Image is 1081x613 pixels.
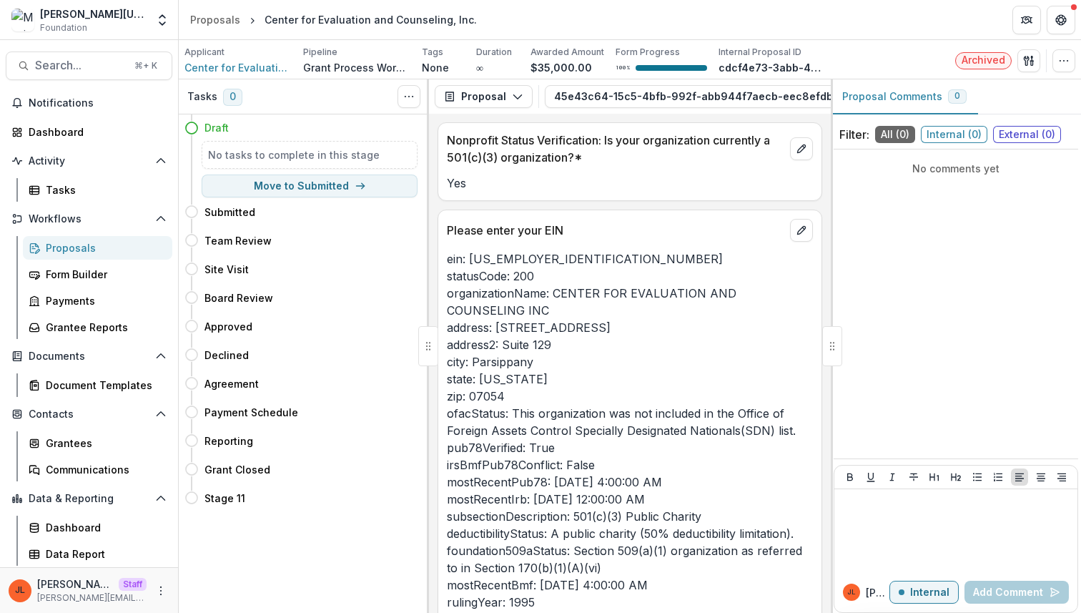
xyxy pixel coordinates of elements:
[11,9,34,31] img: Mimi Washington Starrett Data Sandbox V1
[6,487,172,510] button: Open Data & Reporting
[119,578,147,591] p: Staff
[37,577,113,592] p: [PERSON_NAME]
[6,149,172,172] button: Open Activity
[447,175,813,192] p: Yes
[1053,469,1070,486] button: Align Right
[921,126,987,143] span: Internal ( 0 )
[29,155,149,167] span: Activity
[6,52,172,80] button: Search...
[152,582,169,599] button: More
[29,408,149,421] span: Contacts
[719,46,801,59] p: Internal Proposal ID
[1012,6,1041,34] button: Partners
[910,587,949,599] p: Internal
[6,403,172,426] button: Open Contacts
[23,458,172,481] a: Communications
[398,85,420,108] button: Toggle View Cancelled Tasks
[866,585,889,600] p: [PERSON_NAME]
[187,91,217,103] h3: Tasks
[303,46,337,59] p: Pipeline
[204,405,298,420] h4: Payment Schedule
[223,89,242,106] span: 0
[184,46,224,59] p: Applicant
[204,376,259,391] h4: Agreement
[204,120,229,135] h4: Draft
[46,520,161,535] div: Dashboard
[6,120,172,144] a: Dashboard
[875,126,915,143] span: All ( 0 )
[847,589,856,596] div: Jeanne Locker
[46,240,161,255] div: Proposals
[1032,469,1050,486] button: Align Center
[23,431,172,455] a: Grantees
[184,60,292,75] a: Center for Evaluation and Counseling Inc
[29,97,167,109] span: Notifications
[204,433,253,448] h4: Reporting
[435,85,533,108] button: Proposal
[23,289,172,313] a: Payments
[790,137,813,160] button: edit
[530,46,604,59] p: Awarded Amount
[962,54,1005,67] span: Archived
[29,124,161,139] div: Dashboard
[841,469,859,486] button: Bold
[46,546,161,561] div: Data Report
[926,469,943,486] button: Heading 1
[1011,469,1028,486] button: Align Left
[447,222,784,239] p: Please enter your EIN
[46,462,161,477] div: Communications
[616,46,680,59] p: Form Progress
[35,59,126,72] span: Search...
[204,233,272,248] h4: Team Review
[23,516,172,539] a: Dashboard
[46,182,161,197] div: Tasks
[884,469,901,486] button: Italicize
[476,46,512,59] p: Duration
[23,263,172,286] a: Form Builder
[204,348,249,363] h4: Declined
[947,469,964,486] button: Heading 2
[208,147,411,162] h5: No tasks to complete in this stage
[23,542,172,566] a: Data Report
[46,378,161,393] div: Document Templates
[422,46,443,59] p: Tags
[152,6,172,34] button: Open entity switcher
[132,58,160,74] div: ⌘ + K
[447,132,784,166] p: Nonprofit Status Verification: Is your organization currently a 501(c)(3) organization?*
[6,207,172,230] button: Open Workflows
[29,493,149,505] span: Data & Reporting
[476,60,483,75] p: ∞
[989,469,1007,486] button: Ordered List
[204,290,273,305] h4: Board Review
[862,469,879,486] button: Underline
[29,350,149,363] span: Documents
[993,126,1061,143] span: External ( 0 )
[6,92,172,114] button: Notifications
[184,9,483,30] nav: breadcrumb
[831,79,978,114] button: Proposal Comments
[15,586,25,595] div: Jeanne Locker
[23,236,172,260] a: Proposals
[202,175,418,197] button: Move to Submitted
[37,592,147,604] p: [PERSON_NAME][EMAIL_ADDRESS][DOMAIN_NAME]
[954,91,960,101] span: 0
[790,219,813,242] button: edit
[40,21,87,34] span: Foundation
[40,6,147,21] div: [PERSON_NAME][US_STATE] [PERSON_NAME] Data Sandbox V1
[184,9,246,30] a: Proposals
[46,320,161,335] div: Grantee Reports
[889,581,959,604] button: Internal
[616,63,630,73] p: 100 %
[1047,6,1075,34] button: Get Help
[204,491,245,506] h4: Stage 11
[839,126,869,143] p: Filter:
[905,469,922,486] button: Strike
[969,469,986,486] button: Bullet List
[46,293,161,308] div: Payments
[29,213,149,225] span: Workflows
[303,60,410,75] p: Grant Process Workflow
[23,373,172,397] a: Document Templates
[964,581,1069,604] button: Add Comment
[46,436,161,451] div: Grantees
